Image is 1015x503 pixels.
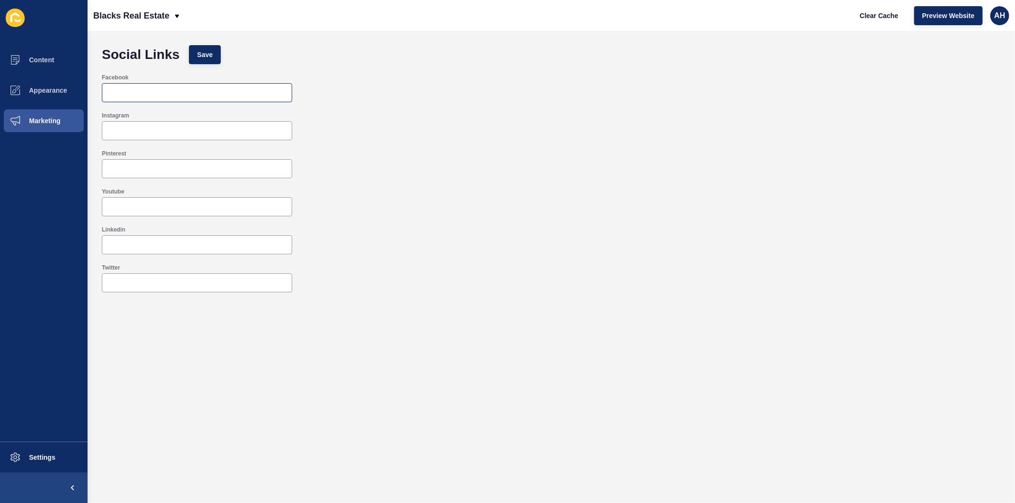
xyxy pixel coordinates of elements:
[102,74,128,81] label: Facebook
[102,150,126,157] label: Pinterest
[102,226,125,233] label: Linkedin
[93,4,169,28] p: Blacks Real Estate
[197,50,213,59] span: Save
[922,11,975,20] span: Preview Website
[994,11,1005,20] span: AH
[102,264,120,271] label: Twitter
[852,6,907,25] button: Clear Cache
[102,112,129,119] label: Instagram
[914,6,983,25] button: Preview Website
[189,45,221,64] button: Save
[102,188,124,195] label: Youtube
[102,50,179,59] h1: Social Links
[860,11,898,20] span: Clear Cache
